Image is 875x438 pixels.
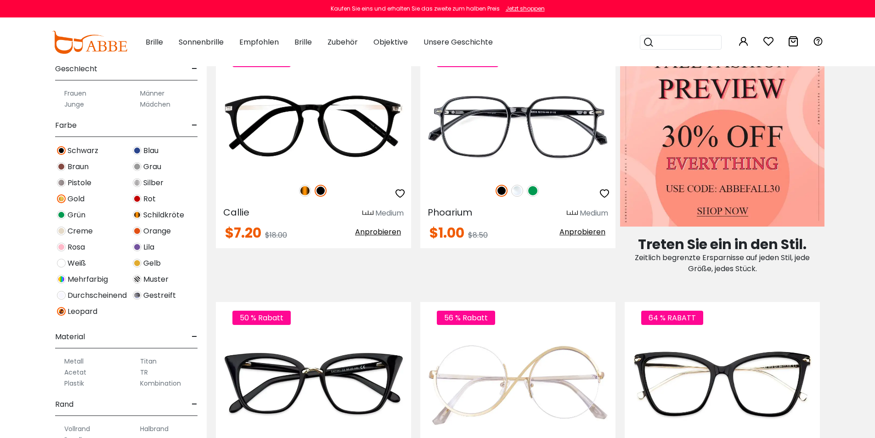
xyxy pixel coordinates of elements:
img: Rot [133,194,141,203]
img: Rosa [57,243,66,251]
font: $7.20 [225,223,261,243]
a: Jetzt shoppen [501,5,545,12]
font: Durchscheinend [68,290,127,301]
font: Frauen [64,89,86,98]
font: Grau [143,161,161,172]
font: Geschlecht [55,63,97,74]
font: $8.50 [468,230,488,240]
font: Farbe [55,120,77,131]
font: Weiß [68,258,86,268]
font: - [192,118,198,133]
font: Brille [294,37,312,47]
img: Grün [57,210,66,219]
img: Leopard [57,307,66,316]
font: 50 % Rabatt [240,313,283,323]
img: Grau [133,162,141,171]
img: Schwarz [496,185,508,197]
font: Grün [68,210,85,220]
font: $18.00 [265,230,287,240]
img: Schildkröte [299,185,311,197]
img: Orange [133,227,141,235]
font: $1.00 [429,223,464,243]
font: Medium [375,208,404,218]
img: abbeglasses.com [52,31,127,54]
img: Schildkröte [133,210,141,219]
font: Muster [143,274,169,284]
font: Rot [143,193,156,204]
img: Grün [527,185,539,197]
font: Orange [143,226,171,236]
font: Anprobieren [559,227,605,237]
img: Pistole [57,178,66,187]
font: Medium [580,208,608,218]
font: Schildkröte [143,210,184,220]
font: Material [55,331,85,342]
font: Acetat [64,368,86,377]
font: 56 % Rabatt [444,313,488,323]
img: Mehrfarbig [57,275,66,284]
img: Black Gosse – Acetat, Metall, universelle Stegpassform [625,335,820,433]
img: Gold Nightshade – Metall, verstellbare Nasenpads [420,335,615,433]
font: - [192,61,198,76]
img: Blau [133,146,141,155]
font: Kaufen Sie eins und erhalten Sie das zweite zum halben Preis [331,5,500,12]
font: Brille [146,37,163,47]
a: Black Callie – Kombination, universelle Brückenpassform [216,77,411,175]
font: Männer [140,89,164,98]
img: Herbstmode-Sale [620,44,824,227]
font: Halbrand [140,424,169,433]
font: Silber [143,177,164,188]
font: Mehrfarbig [68,274,108,284]
font: Rand [55,399,73,410]
font: Sonnenbrille [179,37,224,47]
font: - [192,329,198,344]
font: Kombination [140,379,181,388]
img: Weiß [57,259,66,267]
img: Gelb [133,259,141,267]
button: Anprobieren [352,226,404,238]
font: Blau [143,145,158,156]
font: Jetzt shoppen [506,5,545,12]
font: Phoarium [428,206,472,219]
font: Metall [64,357,84,366]
img: Durchscheinend [57,291,66,300]
font: Titan [140,357,157,366]
font: - [192,397,198,412]
button: Anprobieren [557,226,608,238]
img: Silber [133,178,141,187]
img: Braun [57,162,66,171]
img: Größenlineal [567,210,578,217]
a: Schwarze Damara – Acetat, Metall, universelle Stegpassform [216,335,411,433]
img: Lila [133,243,141,251]
img: Klar [511,185,523,197]
font: Lila [143,242,154,252]
font: Treten Sie ein in den Stil. [638,234,807,254]
img: Schwarzes Phoarium – Kunststoff, universelle Brückenpassform [420,77,615,175]
img: Gestreift [133,291,141,300]
font: Rosa [68,242,85,252]
font: Creme [68,226,93,236]
font: Zubehör [327,37,358,47]
font: Gold [68,193,85,204]
font: Leopard [68,306,97,317]
img: Schwarz [57,146,66,155]
font: Junge [64,100,84,109]
font: Anprobieren [355,227,401,237]
img: Creme [57,227,66,235]
font: Pistole [68,177,91,188]
font: Schwarz [68,145,98,156]
font: Vollrand [64,424,90,433]
font: Callie [223,206,249,219]
font: 64 % RABATT [649,313,696,323]
font: TR [140,368,148,377]
font: Gelb [143,258,161,268]
img: Muster [133,275,141,284]
font: Empfohlen [239,37,279,47]
font: Plastik [64,379,84,388]
img: Größenlineal [362,210,373,217]
font: Gestreift [143,290,176,301]
font: Objektive [373,37,408,47]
